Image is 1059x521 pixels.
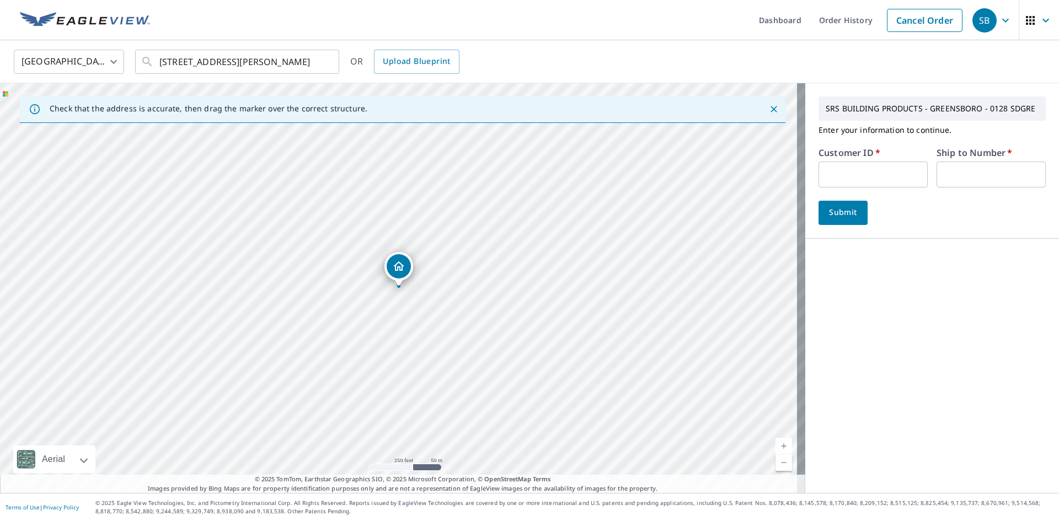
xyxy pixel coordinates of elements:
[6,503,40,511] a: Terms of Use
[50,104,367,114] p: Check that the address is accurate, then drag the marker over the correct structure.
[13,445,95,473] div: Aerial
[937,148,1012,157] label: Ship to Number
[374,50,459,74] a: Upload Blueprint
[775,454,792,471] a: Current Level 17, Zoom Out
[819,121,1046,139] p: Enter your information to continue.
[767,102,781,116] button: Close
[819,148,880,157] label: Customer ID
[775,438,792,454] a: Current Level 17, Zoom In
[14,46,124,77] div: [GEOGRAPHIC_DATA]
[484,475,531,483] a: OpenStreetMap
[819,201,868,225] button: Submit
[533,475,551,483] a: Terms
[887,9,962,32] a: Cancel Order
[95,499,1053,515] p: © 2025 Eagle View Technologies, Inc. and Pictometry International Corp. All Rights Reserved. Repo...
[39,445,68,473] div: Aerial
[159,46,317,77] input: Search by address or latitude-longitude
[350,50,459,74] div: OR
[43,503,79,511] a: Privacy Policy
[255,475,551,484] span: © 2025 TomTom, Earthstar Geographics SIO, © 2025 Microsoft Corporation, ©
[384,252,413,286] div: Dropped pin, building 1, Residential property, 1709 Leslie Rd Greensboro, NC 27408
[383,55,450,68] span: Upload Blueprint
[6,504,79,511] p: |
[972,8,997,33] div: SB
[827,206,859,219] span: Submit
[821,99,1043,118] p: SRS BUILDING PRODUCTS - GREENSBORO - 0128 SDGRE
[20,12,150,29] img: EV Logo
